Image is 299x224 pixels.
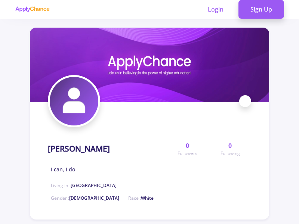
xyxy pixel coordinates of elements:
a: 0Followers [166,141,209,157]
span: Living in : [51,182,117,189]
span: [DEMOGRAPHIC_DATA] [69,195,119,201]
span: I can, I do [51,165,75,173]
span: [GEOGRAPHIC_DATA] [71,182,117,189]
span: Followers [178,150,197,157]
img: hasan papishradcover image [30,28,269,102]
span: Gender : [51,195,119,201]
span: 0 [228,141,232,150]
span: White [141,195,154,201]
a: 0Following [209,141,251,157]
span: Following [221,150,240,157]
span: 0 [186,141,189,150]
img: applychance logo text only [15,6,50,12]
h1: [PERSON_NAME] [48,144,110,153]
img: hasan papishradavatar [50,77,98,125]
span: Race : [128,195,154,201]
